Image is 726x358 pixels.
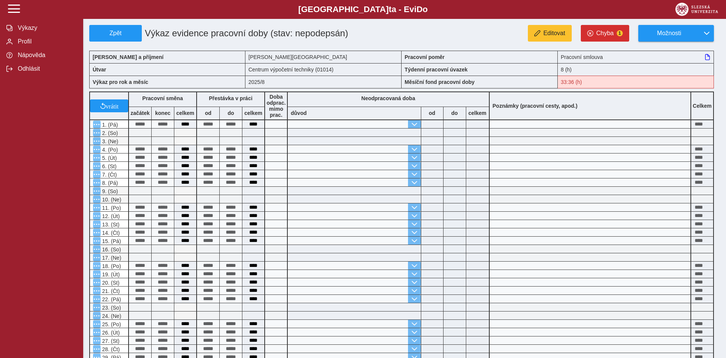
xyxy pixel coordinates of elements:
button: Menu [93,254,101,261]
button: Menu [93,320,101,328]
span: 22. (Pá) [101,296,121,302]
div: Fond pracovní doby (33:36 h) a součet hodin (168 h) se neshodují! [558,76,714,88]
span: Zpět [93,30,138,37]
b: Pracovní poměr [405,54,445,60]
div: Pracovní smlouva [558,51,714,63]
button: Menu [93,137,101,145]
span: 4. (Po) [101,147,118,153]
span: Odhlásit [16,65,77,72]
span: 8. (Pá) [101,180,118,186]
span: 13. (St) [101,222,119,228]
span: Nápověda [16,52,77,59]
button: Menu [93,220,101,228]
b: důvod [291,110,307,116]
div: [PERSON_NAME][GEOGRAPHIC_DATA] [245,51,402,63]
span: t [389,5,391,14]
div: 8 (h) [558,63,714,76]
span: 17. (Ne) [101,255,121,261]
span: 1 [617,30,623,36]
button: Menu [93,245,101,253]
span: 26. (Út) [101,330,120,336]
span: 24. (Ne) [101,313,121,319]
span: D [416,5,422,14]
button: Menu [93,129,101,136]
b: do [220,110,242,116]
button: Menu [93,121,101,128]
button: Menu [93,195,101,203]
b: od [197,110,219,116]
button: Menu [93,237,101,245]
span: 5. (Út) [101,155,117,161]
button: Menu [93,212,101,220]
b: konec [152,110,174,116]
button: Menu [93,295,101,303]
span: vrátit [106,103,119,109]
button: Menu [93,162,101,170]
button: Chyba1 [581,25,629,42]
button: Menu [93,262,101,270]
b: Výkaz pro rok a měsíc [93,79,148,85]
b: [GEOGRAPHIC_DATA] a - Evi [23,5,703,14]
span: 10. (Ne) [101,197,121,203]
b: [PERSON_NAME] a příjmení [93,54,163,60]
span: 2. (So) [101,130,118,136]
span: 1. (Pá) [101,122,118,128]
span: 18. (Po) [101,263,121,269]
span: 25. (Po) [101,321,121,327]
button: Menu [93,170,101,178]
span: Editovat [543,30,565,37]
span: 12. (Út) [101,213,120,219]
span: 3. (Ne) [101,138,118,144]
span: Profil [16,38,77,45]
span: 28. (Čt) [101,346,120,352]
button: Zpět [89,25,142,42]
b: Pracovní směna [142,95,183,101]
span: 21. (Čt) [101,288,120,294]
b: celkem [466,110,489,116]
button: Menu [93,270,101,278]
button: Menu [93,287,101,294]
b: celkem [242,110,264,116]
div: Centrum výpočetní techniky (01014) [245,63,402,76]
span: 16. (So) [101,246,121,253]
b: od [421,110,443,116]
b: Neodpracovaná doba [361,95,415,101]
button: Menu [93,329,101,336]
span: 20. (St) [101,280,119,286]
span: 14. (Čt) [101,230,120,236]
button: Menu [93,187,101,195]
button: Menu [93,179,101,186]
button: Menu [93,154,101,161]
img: logo_web_su.png [675,3,718,16]
span: Výkazy [16,25,77,31]
span: Chyba [596,30,614,37]
button: Menu [93,146,101,153]
span: 6. (St) [101,163,116,169]
b: do [444,110,466,116]
span: 9. (So) [101,188,118,194]
button: Menu [93,229,101,236]
span: 11. (Po) [101,205,121,211]
span: Možnosti [645,30,693,37]
b: celkem [174,110,196,116]
span: o [423,5,428,14]
button: Možnosti [638,25,700,42]
b: Přestávka v práci [209,95,252,101]
button: Menu [93,304,101,311]
h1: Výkaz evidence pracovní doby (stav: nepodepsán) [142,25,352,42]
span: 15. (Pá) [101,238,121,244]
b: Doba odprac. mimo prac. [267,94,286,118]
b: Měsíční fond pracovní doby [405,79,475,85]
span: 19. (Út) [101,271,120,277]
button: Editovat [528,25,572,42]
b: Útvar [93,67,106,73]
b: Poznámky (pracovní cesty, apod.) [490,103,581,109]
b: Týdenní pracovní úvazek [405,67,468,73]
span: 23. (So) [101,305,121,311]
button: Menu [93,345,101,353]
span: 7. (Čt) [101,172,117,178]
b: Celkem [693,103,712,109]
button: Menu [93,279,101,286]
span: 27. (St) [101,338,119,344]
div: 2025/8 [245,76,402,88]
